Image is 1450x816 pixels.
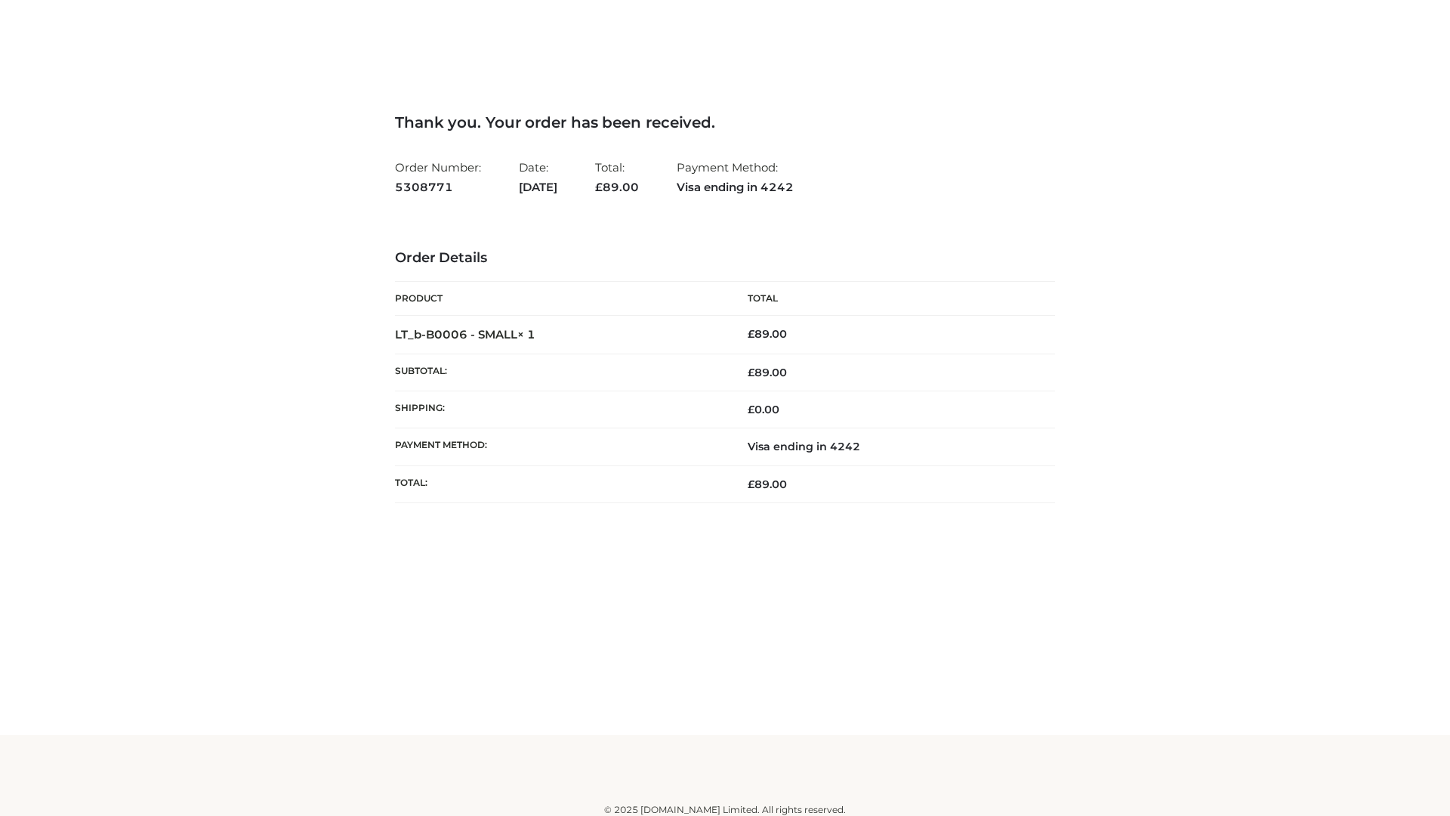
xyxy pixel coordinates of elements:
li: Order Number: [395,154,481,200]
th: Product [395,282,725,316]
span: £ [748,403,754,416]
span: 89.00 [595,180,639,194]
bdi: 89.00 [748,327,787,341]
strong: 5308771 [395,178,481,197]
span: £ [595,180,603,194]
td: Visa ending in 4242 [725,428,1055,465]
span: £ [748,478,754,491]
span: 89.00 [748,478,787,491]
th: Total: [395,465,725,502]
strong: [DATE] [519,178,557,197]
th: Payment method: [395,428,725,465]
strong: LT_b-B0006 - SMALL [395,327,535,342]
li: Payment Method: [677,154,794,200]
th: Total [725,282,1055,316]
h3: Order Details [395,250,1055,267]
th: Subtotal: [395,354,725,391]
strong: × 1 [517,327,535,342]
li: Date: [519,154,557,200]
span: £ [748,327,754,341]
li: Total: [595,154,639,200]
span: £ [748,366,754,379]
bdi: 0.00 [748,403,779,416]
span: 89.00 [748,366,787,379]
h3: Thank you. Your order has been received. [395,113,1055,131]
strong: Visa ending in 4242 [677,178,794,197]
th: Shipping: [395,391,725,428]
